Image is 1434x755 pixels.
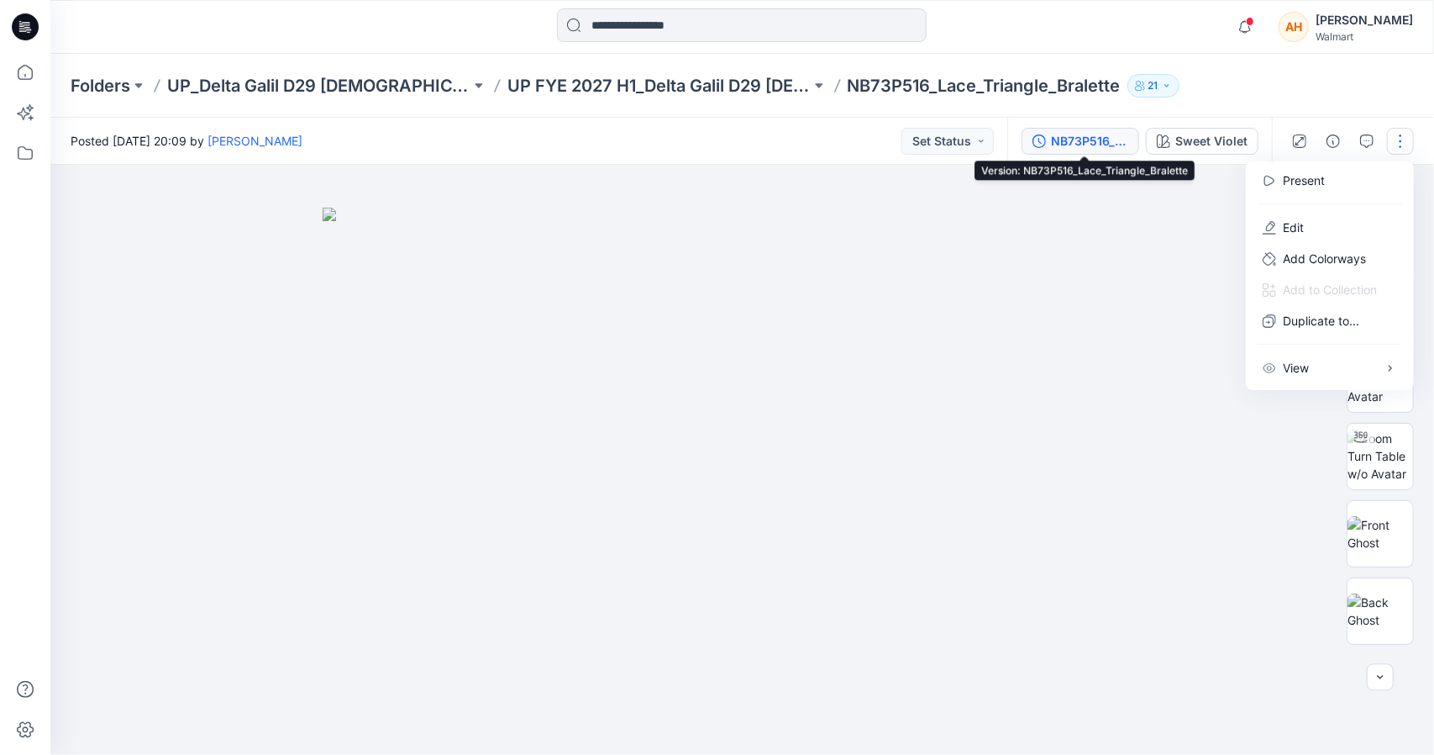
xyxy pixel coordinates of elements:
[1347,516,1413,552] img: Front Ghost
[1148,77,1158,95] p: 21
[1022,128,1139,155] button: NB73P516_Lace_Triangle_Bralette
[207,134,302,148] a: [PERSON_NAME]
[167,74,470,98] a: UP_Delta Galil D29 [DEMOGRAPHIC_DATA] NOBO Intimates
[71,132,302,150] span: Posted [DATE] 20:09 by
[1283,250,1366,267] p: Add Colorways
[1283,219,1304,236] a: Edit
[1320,128,1347,155] button: Details
[1279,12,1309,42] div: AH
[848,74,1121,98] p: NB73P516_Lace_Triangle_Bralette
[1283,172,1325,189] a: Present
[1127,74,1179,98] button: 21
[507,74,811,98] a: UP FYE 2027 H1_Delta Galil D29 [DEMOGRAPHIC_DATA] NOBO Bras
[1316,10,1413,30] div: [PERSON_NAME]
[1347,430,1413,483] img: Zoom Turn Table w/o Avatar
[1283,312,1359,330] p: Duplicate to...
[1347,594,1413,629] img: Back Ghost
[1175,132,1248,150] div: Sweet Violet
[323,208,1163,755] img: eyJhbGciOiJIUzI1NiIsImtpZCI6IjAiLCJzbHQiOiJzZXMiLCJ0eXAiOiJKV1QifQ.eyJkYXRhIjp7InR5cGUiOiJzdG9yYW...
[1146,128,1258,155] button: Sweet Violet
[1051,132,1128,150] div: NB73P516_Lace_Triangle_Bralette
[71,74,130,98] a: Folders
[1283,359,1309,377] p: View
[1316,30,1413,43] div: Walmart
